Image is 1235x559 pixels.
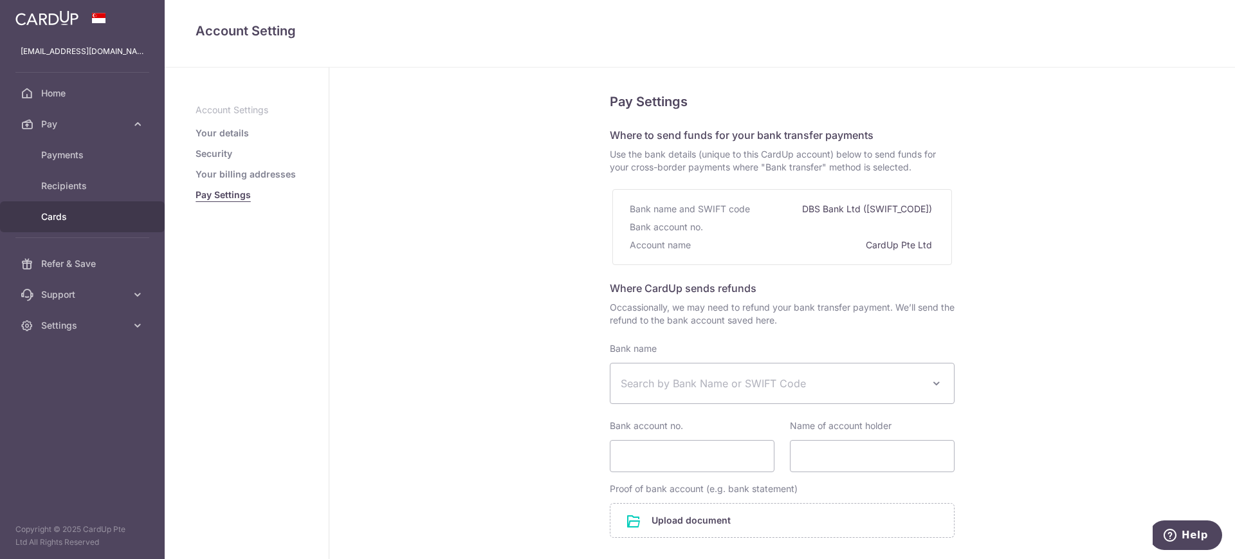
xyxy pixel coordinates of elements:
[610,301,955,327] span: Occassionally, we may need to refund your bank transfer payment. We’ll send the refund to the ban...
[610,91,955,112] h5: Pay Settings
[41,288,126,301] span: Support
[41,118,126,131] span: Pay
[610,482,798,495] label: Proof of bank account (e.g. bank statement)
[21,45,144,58] p: [EMAIL_ADDRESS][DOMAIN_NAME]
[196,104,298,116] p: Account Settings
[41,319,126,332] span: Settings
[196,147,232,160] a: Security
[621,376,923,391] span: Search by Bank Name or SWIFT Code
[630,200,753,218] div: Bank name and SWIFT code
[610,503,955,538] div: Upload document
[41,179,126,192] span: Recipients
[866,236,935,254] div: CardUp Pte Ltd
[41,210,126,223] span: Cards
[802,200,935,218] div: DBS Bank Ltd ([SWIFT_CODE])
[41,257,126,270] span: Refer & Save
[196,168,296,181] a: Your billing addresses
[15,10,78,26] img: CardUp
[610,148,955,174] span: Use the bank details (unique to this CardUp account) below to send funds for your cross-border pa...
[610,342,657,355] label: Bank name
[790,419,892,432] label: Name of account holder
[196,23,296,39] span: translation missing: en.refund_bank_accounts.show.title.account_setting
[630,218,706,236] div: Bank account no.
[196,188,251,201] a: Pay Settings
[630,236,693,254] div: Account name
[41,149,126,161] span: Payments
[196,127,249,140] a: Your details
[1153,520,1222,553] iframe: Opens a widget where you can find more information
[610,129,874,142] span: Where to send funds for your bank transfer payments
[41,87,126,100] span: Home
[610,419,683,432] label: Bank account no.
[610,282,756,295] span: Where CardUp sends refunds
